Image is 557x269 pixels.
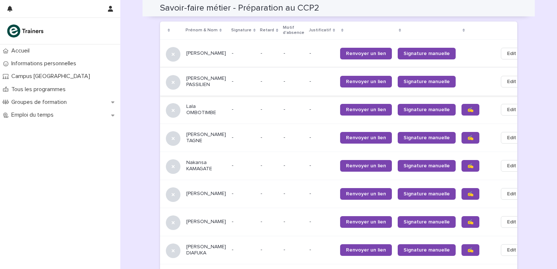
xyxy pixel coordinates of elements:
p: [PERSON_NAME] [186,219,226,225]
a: Signature manuelle [398,104,456,116]
tr: [PERSON_NAME]--- --Renvoyer un lienSignature manuelleEdit [160,39,534,67]
span: Signature manuelle [404,219,450,225]
span: Renvoyer un lien [346,191,386,196]
a: ✍️ [461,104,479,116]
p: - [284,191,304,197]
a: Renvoyer un lien [340,76,392,87]
span: Signature manuelle [404,107,450,112]
p: [PERSON_NAME] PASSILIEN [186,75,226,88]
span: Signature manuelle [404,247,450,253]
p: Retard [260,26,274,34]
button: Edit [501,76,522,87]
button: Edit [501,160,522,172]
a: Renvoyer un lien [340,160,392,172]
span: Signature manuelle [404,163,450,168]
span: Edit [507,78,516,85]
p: - [261,49,264,56]
span: Edit [507,190,516,198]
p: Emploi du temps [8,112,59,118]
p: Informations personnelles [8,60,82,67]
p: - [284,247,304,253]
p: - [284,78,304,85]
p: - [261,161,264,169]
p: - [309,247,334,253]
span: Signature manuelle [404,79,450,84]
p: [PERSON_NAME] TAGNE [186,132,226,144]
span: ✍️ [467,219,474,225]
button: Edit [501,244,522,256]
p: - [309,106,334,113]
p: - [261,217,264,225]
a: ✍️ [461,216,479,228]
span: Edit [507,162,516,169]
button: Edit [501,104,522,116]
p: - [232,219,255,225]
tr: Nakansa KAMAGATE--- --Renvoyer un lienSignature manuelle✍️Edit [160,152,534,180]
p: - [261,245,264,253]
p: - [261,77,264,85]
span: ✍️ [467,191,474,196]
p: - [261,133,264,141]
tr: [PERSON_NAME] PASSILIEN--- --Renvoyer un lienSignature manuelleEdit [160,67,534,95]
p: - [284,134,304,141]
p: Nakansa KAMAGATE [186,160,226,172]
a: Renvoyer un lien [340,216,392,228]
p: Groupes de formation [8,99,73,106]
span: Edit [507,134,516,141]
a: Renvoyer un lien [340,244,392,256]
p: - [261,105,264,113]
p: [PERSON_NAME] [186,191,226,197]
p: - [284,163,304,169]
span: Edit [507,106,516,113]
h2: Savoir-faire métier - Préparation au CCP2 [160,3,319,13]
p: Justificatif [309,26,331,34]
span: Signature manuelle [404,191,450,196]
span: ✍️ [467,247,474,253]
button: Edit [501,132,522,144]
p: - [309,191,334,197]
span: Renvoyer un lien [346,163,386,168]
a: Signature manuelle [398,132,456,144]
span: Edit [507,50,516,57]
p: Campus [GEOGRAPHIC_DATA] [8,73,96,80]
a: Renvoyer un lien [340,188,392,200]
p: Lala OMBOTIMBE [186,104,226,116]
p: Accueil [8,47,35,54]
a: ✍️ [461,160,479,172]
a: ✍️ [461,132,479,144]
a: Signature manuelle [398,160,456,172]
a: Signature manuelle [398,244,456,256]
span: Renvoyer un lien [346,247,386,253]
p: Signature [231,26,252,34]
p: - [232,191,255,197]
span: Renvoyer un lien [346,107,386,112]
p: [PERSON_NAME] DIAFUKA [186,244,226,256]
p: - [309,134,334,141]
p: - [232,78,255,85]
tr: [PERSON_NAME]--- --Renvoyer un lienSignature manuelle✍️Edit [160,208,534,236]
a: Renvoyer un lien [340,48,392,59]
p: - [309,219,334,225]
p: - [309,78,334,85]
img: K0CqGN7SDeD6s4JG8KQk [6,24,46,38]
span: ✍️ [467,135,474,140]
span: Edit [507,246,516,254]
a: Signature manuelle [398,216,456,228]
tr: [PERSON_NAME] TAGNE--- --Renvoyer un lienSignature manuelle✍️Edit [160,124,534,152]
p: [PERSON_NAME] [186,50,226,56]
span: Signature manuelle [404,135,450,140]
span: ✍️ [467,107,474,112]
tr: [PERSON_NAME] DIAFUKA--- --Renvoyer un lienSignature manuelle✍️Edit [160,236,534,264]
p: - [232,247,255,253]
p: Motif d'absence [283,24,304,37]
a: Renvoyer un lien [340,132,392,144]
span: Signature manuelle [404,51,450,56]
p: - [284,106,304,113]
button: Edit [501,188,522,200]
span: Edit [507,218,516,226]
p: - [232,50,255,56]
a: ✍️ [461,188,479,200]
p: - [284,50,304,56]
button: Edit [501,216,522,228]
span: ✍️ [467,163,474,168]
